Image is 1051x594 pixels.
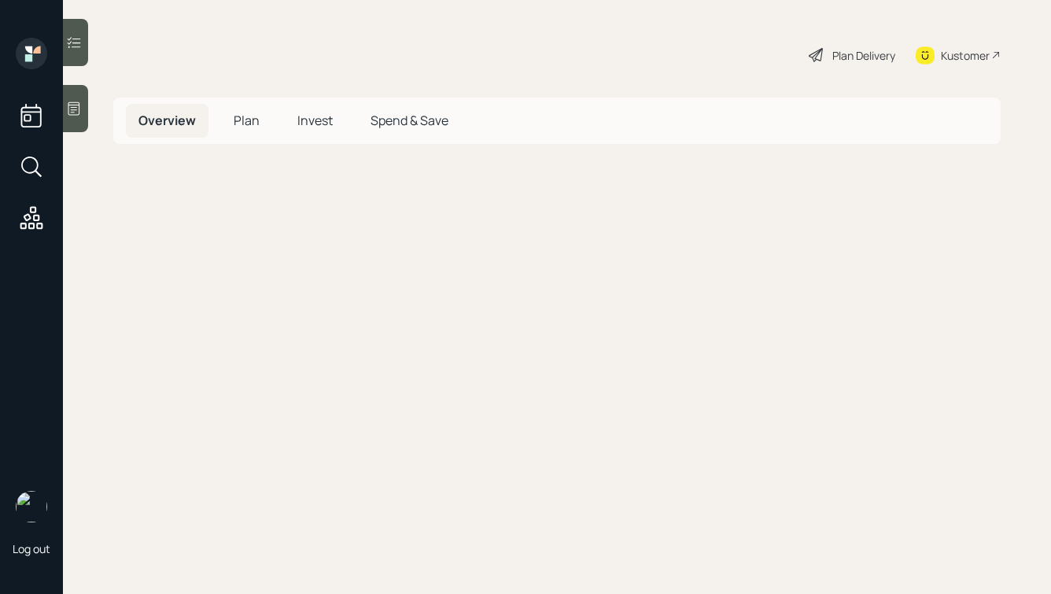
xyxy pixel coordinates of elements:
span: Overview [138,112,196,129]
img: hunter_neumayer.jpg [16,491,47,522]
div: Kustomer [941,47,990,64]
span: Plan [234,112,260,129]
span: Spend & Save [371,112,448,129]
div: Log out [13,541,50,556]
span: Invest [297,112,333,129]
div: Plan Delivery [832,47,895,64]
